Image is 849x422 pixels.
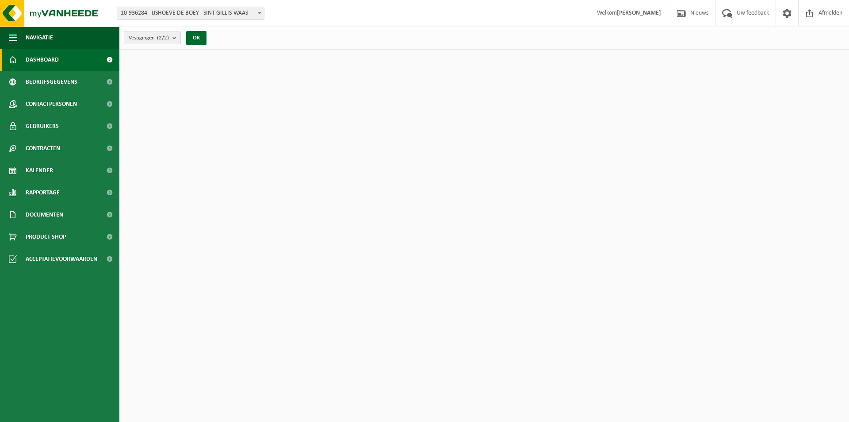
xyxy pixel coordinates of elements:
[186,31,207,45] button: OK
[26,204,63,226] span: Documenten
[26,71,77,93] span: Bedrijfsgegevens
[617,10,661,16] strong: [PERSON_NAME]
[26,93,77,115] span: Contactpersonen
[26,226,66,248] span: Product Shop
[26,137,60,159] span: Contracten
[124,31,181,44] button: Vestigingen(2/2)
[117,7,264,19] span: 10-936284 - IJSHOEVE DE BOEY - SINT-GILLIS-WAAS
[129,31,169,45] span: Vestigingen
[117,7,264,20] span: 10-936284 - IJSHOEVE DE BOEY - SINT-GILLIS-WAAS
[26,248,97,270] span: Acceptatievoorwaarden
[26,182,60,204] span: Rapportage
[26,115,59,137] span: Gebruikers
[157,35,169,41] count: (2/2)
[26,49,59,71] span: Dashboard
[26,27,53,49] span: Navigatie
[26,159,53,182] span: Kalender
